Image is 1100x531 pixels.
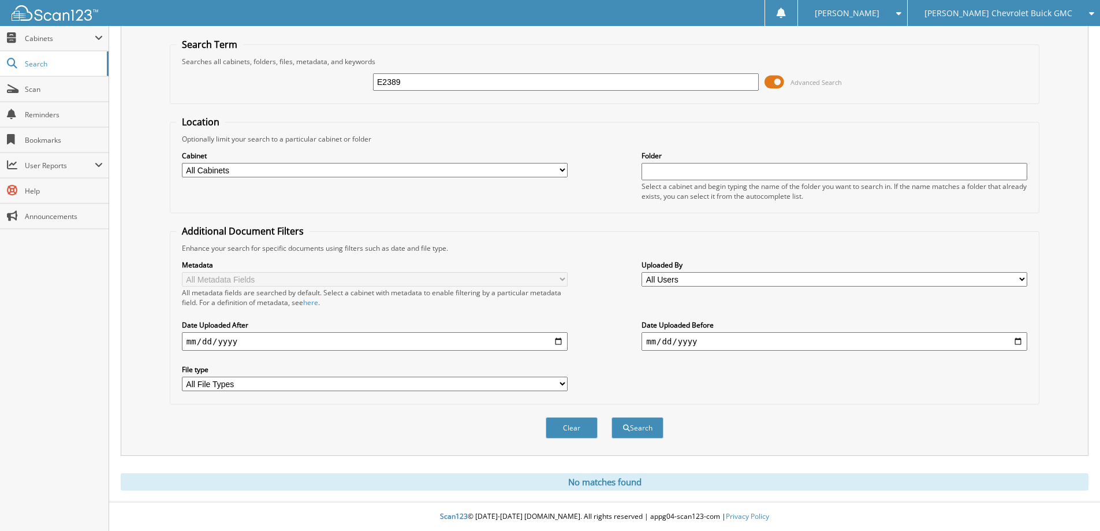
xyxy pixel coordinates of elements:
[12,5,98,21] img: scan123-logo-white.svg
[176,225,310,237] legend: Additional Document Filters
[176,38,243,51] legend: Search Term
[642,151,1027,161] label: Folder
[176,57,1033,66] div: Searches all cabinets, folders, files, metadata, and keywords
[546,417,598,439] button: Clear
[642,181,1027,201] div: Select a cabinet and begin typing the name of the folder you want to search in. If the name match...
[109,503,1100,531] div: © [DATE]-[DATE] [DOMAIN_NAME]. All rights reserved | appg04-scan123-com |
[815,10,879,17] span: [PERSON_NAME]
[25,135,103,145] span: Bookmarks
[182,365,568,374] label: File type
[176,243,1033,253] div: Enhance your search for specific documents using filters such as date and file type.
[611,417,663,439] button: Search
[176,134,1033,144] div: Optionally limit your search to a particular cabinet or folder
[25,34,95,43] span: Cabinets
[176,116,225,128] legend: Location
[642,320,1027,330] label: Date Uploaded Before
[182,260,568,270] label: Metadata
[182,151,568,161] label: Cabinet
[182,288,568,307] div: All metadata fields are searched by default. Select a cabinet with metadata to enable filtering b...
[25,84,103,94] span: Scan
[726,511,769,521] a: Privacy Policy
[303,298,318,307] a: here
[924,10,1072,17] span: [PERSON_NAME] Chevrolet Buick GMC
[121,473,1088,491] div: No matches found
[25,186,103,196] span: Help
[25,59,101,69] span: Search
[790,78,842,87] span: Advanced Search
[642,332,1027,351] input: end
[25,161,95,170] span: User Reports
[440,511,468,521] span: Scan123
[182,320,568,330] label: Date Uploaded After
[642,260,1027,270] label: Uploaded By
[25,211,103,221] span: Announcements
[25,110,103,120] span: Reminders
[182,332,568,351] input: start
[1042,476,1100,531] iframe: Chat Widget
